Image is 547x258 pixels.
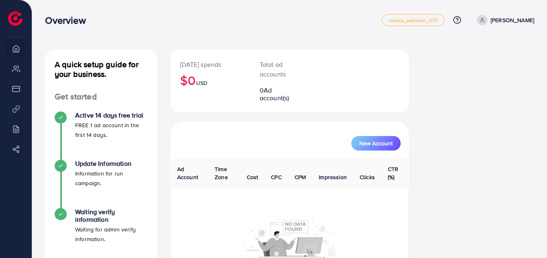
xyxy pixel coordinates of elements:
span: Cost [247,173,258,181]
p: [DATE] spends [180,60,240,69]
img: logo [8,11,23,26]
span: USD [196,79,207,87]
h4: A quick setup guide for your business. [45,60,158,79]
h2: $0 [180,72,240,88]
p: Waiting for admin verify information. [75,225,148,244]
h4: Waiting verify information [75,208,148,223]
span: Ad Account [177,165,198,181]
h4: Update Information [75,160,148,167]
h2: 0 [260,87,300,102]
p: [PERSON_NAME] [491,15,534,25]
span: Ad account(s) [260,86,289,102]
h4: Get started [45,92,158,102]
h4: Active 14 days free trial [75,111,148,119]
button: New Account [351,136,401,151]
p: FREE 1 ad account in the first 14 days. [75,120,148,140]
li: Active 14 days free trial [45,111,158,160]
span: Clicks [360,173,375,181]
span: CTR (%) [388,165,398,181]
a: metap_pakistan_001 [382,14,445,26]
p: Information for run campaign. [75,169,148,188]
span: New Account [359,140,393,146]
span: CPM [295,173,306,181]
span: metap_pakistan_001 [389,18,438,23]
span: Impression [319,173,347,181]
h3: Overview [45,14,92,26]
span: CPC [271,173,281,181]
span: Time Zone [215,165,228,181]
p: Total ad accounts [260,60,300,79]
li: Waiting verify information [45,208,158,256]
li: Update Information [45,160,158,208]
a: [PERSON_NAME] [474,15,534,25]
